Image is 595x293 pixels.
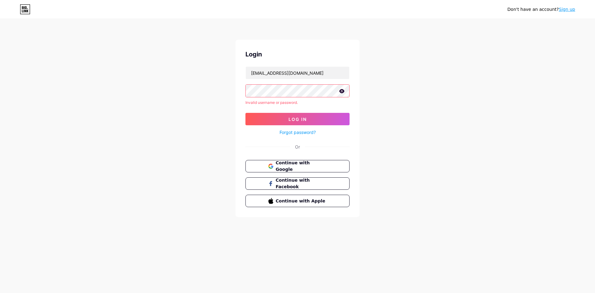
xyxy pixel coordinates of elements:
[276,198,327,204] span: Continue with Apple
[289,117,307,122] span: Log In
[245,177,350,190] button: Continue with Facebook
[245,195,350,207] button: Continue with Apple
[507,6,575,13] div: Don't have an account?
[245,50,350,59] div: Login
[246,67,349,79] input: Username
[559,7,575,12] a: Sign up
[245,113,350,125] button: Log In
[276,160,327,173] span: Continue with Google
[280,129,316,135] a: Forgot password?
[295,144,300,150] div: Or
[245,100,350,105] div: Invalid username or password.
[245,160,350,172] button: Continue with Google
[276,177,327,190] span: Continue with Facebook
